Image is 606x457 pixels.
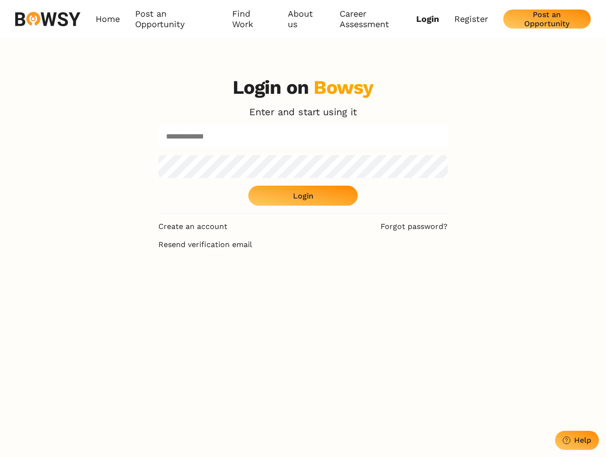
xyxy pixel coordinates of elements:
h3: Login on [233,76,374,99]
div: Post an Opportunity [511,10,583,28]
a: Career Assessment [340,9,416,30]
a: Resend verification email [158,239,448,250]
a: Login [416,14,439,24]
p: Enter and start using it [249,107,357,117]
a: Create an account [158,221,227,232]
a: Forgot password? [381,221,448,232]
div: Bowsy [313,76,373,99]
button: Post an Opportunity [503,10,591,29]
div: Login [293,191,313,200]
img: svg%3e [15,12,80,26]
div: Help [574,436,591,445]
button: Login [248,186,358,206]
button: Help [555,431,599,450]
a: Register [454,14,488,24]
a: Home [96,9,120,30]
